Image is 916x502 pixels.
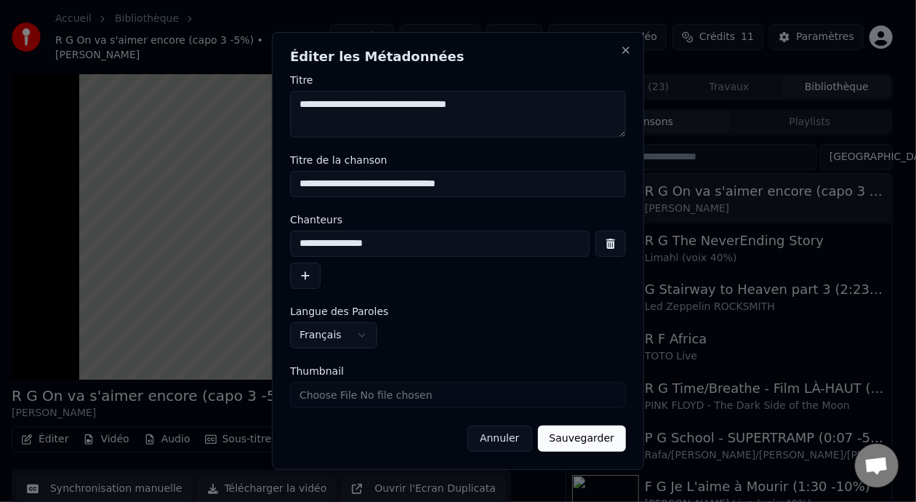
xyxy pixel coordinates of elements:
[467,426,531,452] button: Annuler
[290,155,626,165] label: Titre de la chanson
[290,215,626,225] label: Chanteurs
[290,306,389,316] span: Langue des Paroles
[290,366,344,376] span: Thumbnail
[290,50,626,63] h2: Éditer les Métadonnées
[290,75,626,85] label: Titre
[538,426,626,452] button: Sauvegarder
